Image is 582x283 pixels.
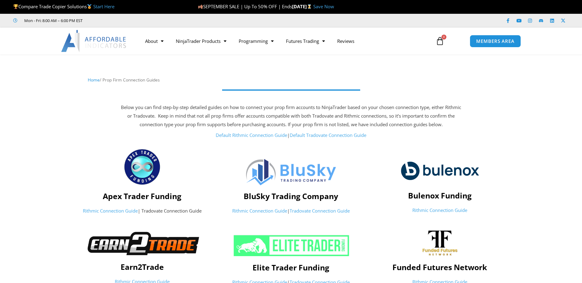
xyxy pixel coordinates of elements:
a: Default Tradovate Connection Guide [290,132,366,138]
img: apex_Logo1 | Affordable Indicators – NinjaTrader [124,148,161,186]
img: 🍂 [198,4,203,9]
p: Below you can find step-by-step detailed guides on how to connect your prop firm accounts to Ninj... [119,103,463,129]
span: MEMBERS AREA [476,39,515,43]
a: Rithmic Connection Guide [412,207,467,213]
strong: [DATE] [292,3,313,9]
img: 🥇 [87,4,92,9]
h4: Earn2Trade [71,262,214,271]
p: | [119,131,463,140]
span: Mon - Fri: 8:00 AM – 6:00 PM EST [23,17,83,24]
a: About [139,34,170,48]
h4: Bulenox Funding [368,191,511,200]
img: Logo | Affordable Indicators – NinjaTrader [246,159,336,185]
img: channels4_profile | Affordable Indicators – NinjaTrader [422,230,458,256]
a: NinjaTrader Products [170,34,233,48]
a: Start Here [93,3,114,9]
a: Rithmic Connection Guide [232,208,287,214]
a: 0 [426,32,453,50]
iframe: Customer reviews powered by Trustpilot [91,17,183,24]
img: Earn2TradeNB | Affordable Indicators – NinjaTrader [80,231,204,256]
span: 0 [441,35,446,40]
img: ETF 2024 NeonGrn 1 | Affordable Indicators – NinjaTrader [233,235,350,257]
img: LogoAI | Affordable Indicators – NinjaTrader [61,30,127,52]
h4: Elite Trader Funding [220,263,362,272]
a: Home [88,77,100,83]
a: Reviews [331,34,360,48]
nav: Breadcrumb [88,76,494,84]
h4: Apex Trader Funding [71,191,214,201]
img: logo-2 | Affordable Indicators – NinjaTrader [401,157,479,185]
h4: BluSky Trading Company [220,191,362,201]
img: ⌛ [307,4,312,9]
a: Default Rithmic Connection Guide [216,132,287,138]
nav: Menu [139,34,429,48]
a: Save Now [313,3,334,9]
a: Rithmic Connection Guide [83,208,138,214]
img: 🏆 [13,4,18,9]
a: Programming [233,34,280,48]
a: Tradovate Connection Guide [290,208,350,214]
a: Futures Trading [280,34,331,48]
span: Compare Trade Copier Solutions [13,3,114,9]
h4: Funded Futures Network [368,262,511,272]
a: MEMBERS AREA [470,35,521,47]
span: SEPTEMBER SALE | Up To 50% OFF | Ends [198,3,292,9]
p: | Tradovate Connection Guide [71,207,214,215]
p: | [220,207,362,215]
